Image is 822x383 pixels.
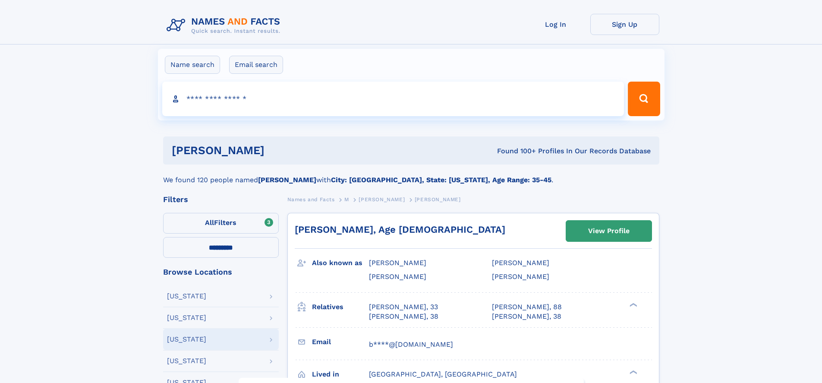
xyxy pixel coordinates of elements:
a: [PERSON_NAME], 33 [369,302,438,312]
a: M [344,194,349,205]
div: [US_STATE] [167,358,206,364]
div: ❯ [627,369,638,375]
span: M [344,196,349,203]
button: Search Button [628,82,660,116]
label: Email search [229,56,283,74]
div: Browse Locations [163,268,279,276]
a: Log In [521,14,590,35]
div: [US_STATE] [167,336,206,343]
span: [GEOGRAPHIC_DATA], [GEOGRAPHIC_DATA] [369,370,517,378]
a: [PERSON_NAME] [359,194,405,205]
h3: Also known as [312,256,369,270]
a: [PERSON_NAME], 38 [369,312,438,321]
div: We found 120 people named with . [163,165,659,185]
h3: Relatives [312,300,369,314]
label: Name search [165,56,220,74]
span: [PERSON_NAME] [492,272,549,281]
span: [PERSON_NAME] [492,259,549,267]
div: Found 100+ Profiles In Our Records Database [381,146,651,156]
span: [PERSON_NAME] [415,196,461,203]
a: [PERSON_NAME], Age [DEMOGRAPHIC_DATA] [295,224,505,235]
span: [PERSON_NAME] [369,272,426,281]
b: City: [GEOGRAPHIC_DATA], State: [US_STATE], Age Range: 35-45 [331,176,551,184]
span: [PERSON_NAME] [369,259,426,267]
div: View Profile [588,221,630,241]
h3: Lived in [312,367,369,382]
div: [US_STATE] [167,314,206,321]
input: search input [162,82,624,116]
img: Logo Names and Facts [163,14,287,37]
a: View Profile [566,221,652,241]
a: [PERSON_NAME], 88 [492,302,562,312]
h3: Email [312,335,369,349]
div: Filters [163,196,279,203]
b: [PERSON_NAME] [258,176,316,184]
span: All [205,218,214,227]
a: [PERSON_NAME], 38 [492,312,561,321]
h1: [PERSON_NAME] [172,145,381,156]
div: ❯ [627,302,638,307]
a: Sign Up [590,14,659,35]
div: [US_STATE] [167,293,206,300]
span: [PERSON_NAME] [359,196,405,203]
label: Filters [163,213,279,234]
a: Names and Facts [287,194,335,205]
